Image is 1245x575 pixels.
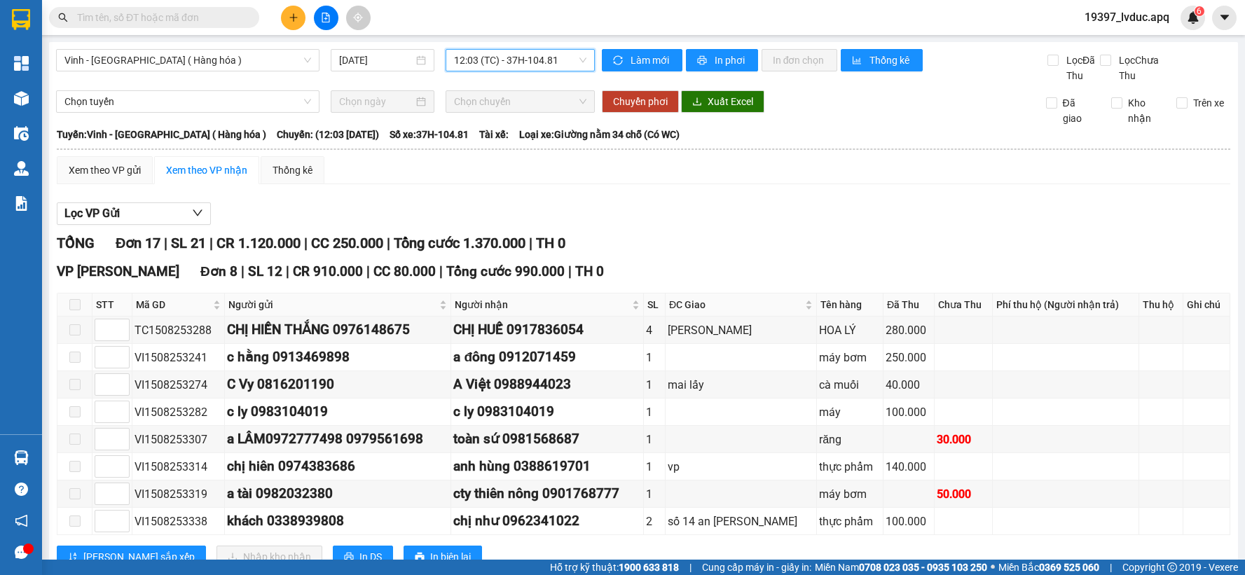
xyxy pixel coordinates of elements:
div: anh hùng 0388619701 [453,456,641,477]
div: c ly 0983104019 [453,401,641,422]
span: Tài xế: [479,127,509,142]
span: | [164,235,167,251]
span: Lọc VP Gửi [64,205,120,222]
div: máy [819,403,881,421]
div: 250.000 [886,349,932,366]
span: | [304,235,308,251]
div: Xem theo VP nhận [166,162,247,178]
button: caret-down [1212,6,1237,30]
span: Tổng cước 1.370.000 [394,235,525,251]
span: Đơn 8 [200,263,238,279]
img: logo-vxr [12,9,30,30]
span: TỔNG [57,235,95,251]
td: VI1508253319 [132,480,225,508]
button: In đơn chọn [762,49,838,71]
div: vp [668,458,814,476]
span: SL 12 [248,263,282,279]
div: máy bơm [819,485,881,503]
td: VI1508253282 [132,399,225,426]
span: Lọc Chưa Thu [1113,53,1178,83]
span: question-circle [15,483,28,496]
div: 1 [646,485,662,503]
span: copyright [1167,562,1177,572]
span: Người gửi [228,297,437,312]
div: số 14 an [PERSON_NAME] [668,513,814,530]
b: Tuyến: Vinh - [GEOGRAPHIC_DATA] ( Hàng hóa ) [57,129,266,140]
button: downloadNhập kho nhận [216,546,322,568]
img: solution-icon [14,196,29,211]
th: Đã Thu [883,293,935,317]
span: | [387,235,390,251]
span: 12:03 (TC) - 37H-104.81 [454,50,586,71]
div: 50.000 [937,485,989,503]
button: bar-chartThống kê [841,49,923,71]
div: chị như 0962341022 [453,511,641,532]
th: Phí thu hộ (Người nhận trả) [993,293,1140,317]
span: down [192,207,203,219]
span: Số xe: 37H-104.81 [390,127,469,142]
div: cty thiên nông 0901768777 [453,483,641,504]
strong: 0708 023 035 - 0935 103 250 [859,562,987,573]
span: | [689,560,692,575]
div: [PERSON_NAME] [668,321,814,339]
div: CHỊ HIỀN THẮNG 0976148675 [227,319,449,340]
span: file-add [321,13,331,22]
span: | [286,263,289,279]
div: VI1508253319 [135,485,222,503]
span: | [568,263,572,279]
div: máy bơm [819,349,881,366]
span: In phơi [715,53,747,68]
span: | [241,263,245,279]
span: Xuất Excel [708,94,753,109]
img: warehouse-icon [14,161,29,176]
span: Lọc Đã Thu [1061,53,1100,83]
span: download [692,97,702,108]
img: warehouse-icon [14,450,29,465]
span: bar-chart [852,55,864,67]
span: Vinh - Hà Nội ( Hàng hóa ) [64,50,311,71]
span: VP [PERSON_NAME] [57,263,179,279]
button: aim [346,6,371,30]
button: printerIn phơi [686,49,758,71]
span: | [529,235,532,251]
span: plus [289,13,298,22]
span: In DS [359,549,382,564]
span: aim [353,13,363,22]
div: 1 [646,431,662,448]
button: file-add [314,6,338,30]
td: VI1508253274 [132,371,225,399]
span: printer [344,552,354,563]
div: 100.000 [886,513,932,530]
span: Làm mới [631,53,671,68]
span: ĐC Giao [669,297,802,312]
button: printerIn biên lai [404,546,482,568]
td: TC1508253288 [132,317,225,344]
td: VI1508253338 [132,508,225,535]
span: caret-down [1218,11,1231,24]
div: Xem theo VP gửi [69,162,141,178]
span: Đơn 17 [116,235,160,251]
span: TH 0 [536,235,565,251]
div: C Vy 0816201190 [227,374,449,395]
div: 2 [646,513,662,530]
span: printer [697,55,709,67]
div: 1 [646,376,662,394]
input: Chọn ngày [339,94,413,109]
img: icon-new-feature [1187,11,1199,24]
input: Tìm tên, số ĐT hoặc mã đơn [77,10,242,25]
span: Đã giao [1057,95,1101,126]
div: HOA LÝ [819,321,881,339]
div: VI1508253282 [135,403,222,421]
div: 280.000 [886,321,932,339]
th: Tên hàng [817,293,883,317]
span: | [209,235,213,251]
button: printerIn DS [333,546,393,568]
span: printer [415,552,425,563]
span: Tổng cước 990.000 [446,263,565,279]
div: mai lấy [668,376,814,394]
div: 1 [646,403,662,421]
th: Thu hộ [1139,293,1183,317]
input: 15/08/2025 [339,53,413,68]
span: 6 [1197,6,1202,16]
span: ⚪️ [991,564,995,570]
